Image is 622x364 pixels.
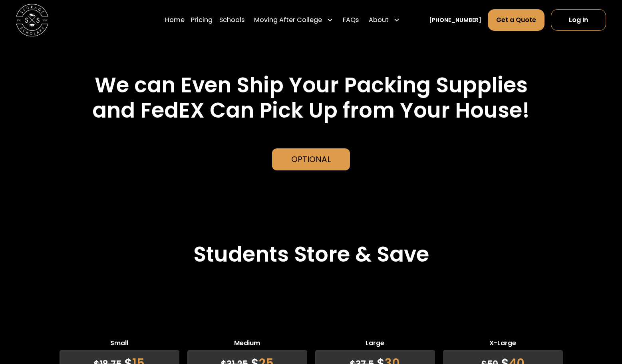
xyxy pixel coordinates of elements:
h2: We can Even Ship Your Packing Supplies and FedEX Can Pick Up from Your House! [59,72,563,123]
div: Moving After College [251,9,336,32]
a: [PHONE_NUMBER] [429,16,481,24]
span: X-Large [443,338,563,350]
a: Schools [219,9,244,32]
span: Small [60,338,179,350]
img: Storage Scholars main logo [16,4,48,36]
h2: Students Store & Save [193,242,429,267]
a: Log In [551,9,606,31]
div: About [369,15,389,25]
div: Optional [291,153,331,165]
div: About [365,9,403,32]
a: Home [165,9,185,32]
div: Moving After College [254,15,322,25]
a: FAQs [343,9,359,32]
span: Large [315,338,435,350]
span: Medium [187,338,307,350]
a: Pricing [191,9,213,32]
a: Get a Quote [488,9,544,31]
